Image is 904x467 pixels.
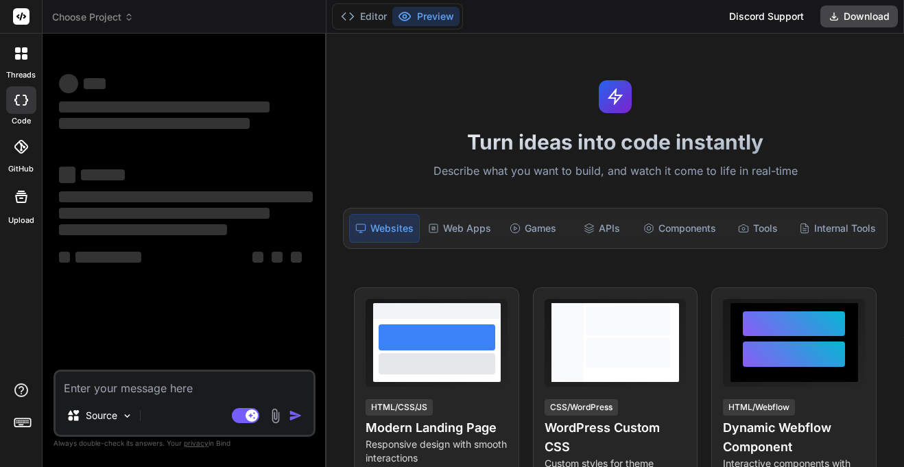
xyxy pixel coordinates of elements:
span: ‌ [59,252,70,263]
img: icon [289,409,302,422]
span: ‌ [75,252,141,263]
p: Responsive design with smooth interactions [366,438,508,465]
span: ‌ [59,224,227,235]
button: Editor [335,7,392,26]
img: attachment [267,408,283,424]
div: CSS/WordPress [545,399,618,416]
h4: Dynamic Webflow Component [723,418,865,457]
p: Describe what you want to build, and watch it come to life in real-time [335,163,896,180]
div: Web Apps [423,214,497,243]
div: Internal Tools [794,214,881,243]
h1: Turn ideas into code instantly [335,130,896,154]
div: Discord Support [721,5,812,27]
span: ‌ [59,74,78,93]
h4: Modern Landing Page [366,418,508,438]
span: ‌ [291,252,302,263]
span: ‌ [59,208,270,219]
span: ‌ [84,78,106,89]
label: Upload [8,215,34,226]
div: Components [638,214,722,243]
img: Pick Models [121,410,133,422]
span: privacy [184,439,209,447]
span: ‌ [59,191,313,202]
span: ‌ [59,167,75,183]
label: threads [6,69,36,81]
label: GitHub [8,163,34,175]
span: ‌ [59,101,270,112]
p: Always double-check its answers. Your in Bind [53,437,316,450]
div: Tools [724,214,791,243]
span: Choose Project [52,10,134,24]
label: code [12,115,31,127]
span: ‌ [59,118,250,129]
div: APIs [569,214,635,243]
p: Source [86,409,117,422]
div: HTML/CSS/JS [366,399,433,416]
h4: WordPress Custom CSS [545,418,687,457]
span: ‌ [252,252,263,263]
button: Download [820,5,898,27]
span: ‌ [81,169,125,180]
div: Websites [349,214,420,243]
button: Preview [392,7,460,26]
div: Games [499,214,566,243]
span: ‌ [272,252,283,263]
div: HTML/Webflow [723,399,795,416]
